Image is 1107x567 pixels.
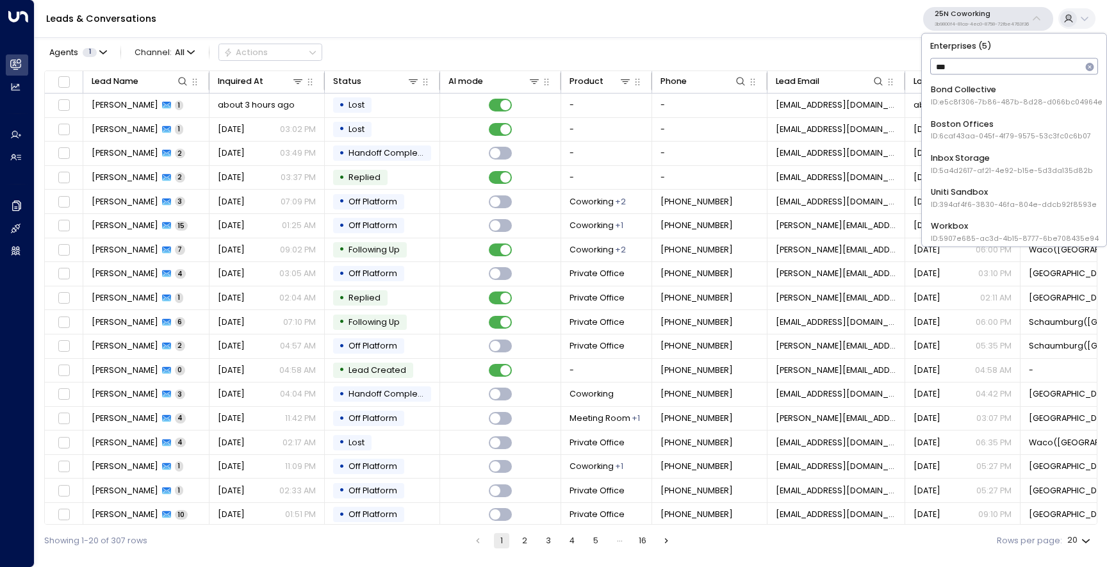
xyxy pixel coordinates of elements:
[348,413,397,423] span: Off Platform
[56,435,71,450] span: Toggle select row
[776,268,897,279] span: russ.sher@comcast.net
[218,99,295,111] span: about 3 hours ago
[218,316,245,328] span: Aug 31, 2025
[1067,532,1093,549] div: 20
[339,288,345,308] div: •
[914,461,940,472] span: Sep 11, 2025
[914,388,940,400] span: Sep 15, 2025
[931,97,1103,108] span: ID: e5c8f306-7b86-487b-8d28-d066bc04964e
[218,461,245,472] span: Sep 10, 2025
[570,220,614,231] span: Coworking
[56,484,71,498] span: Toggle select row
[931,199,1097,210] span: ID: 394af4f6-3830-46fa-804e-ddcb92f8593e
[931,118,1091,142] div: Boston Offices
[175,149,185,158] span: 2
[280,388,316,400] p: 04:04 PM
[339,240,345,259] div: •
[588,533,603,548] button: Go to page 5
[660,365,733,376] span: +18476506191
[218,485,245,497] span: Sep 10, 2025
[564,533,580,548] button: Go to page 4
[333,74,361,88] div: Status
[218,292,245,304] span: Yesterday
[218,196,245,208] span: Sep 10, 2025
[561,118,652,142] td: -
[980,292,1012,304] p: 02:11 AM
[279,365,316,376] p: 04:58 AM
[660,340,733,352] span: +18476506191
[218,244,245,256] span: Aug 28, 2025
[914,124,940,135] span: Sep 11, 2025
[56,315,71,329] span: Toggle select row
[175,197,185,206] span: 3
[776,244,897,256] span: jurijs@effodio.com
[175,269,186,279] span: 4
[776,485,897,497] span: davidweiss@allstate.com
[652,142,767,165] td: -
[935,10,1029,18] p: 25N Coworking
[776,388,897,400] span: estebancrlzbusiness@gmail.com
[976,316,1012,328] p: 06:00 PM
[348,220,397,231] span: Off Platform
[44,44,111,60] button: Agents1
[776,74,819,88] div: Lead Email
[339,192,345,211] div: •
[280,124,316,135] p: 03:02 PM
[339,216,345,236] div: •
[339,409,345,429] div: •
[92,74,138,88] div: Lead Name
[130,44,199,60] button: Channel:All
[348,485,397,496] span: Off Platform
[92,172,158,183] span: John Doe
[339,505,345,525] div: •
[92,437,158,448] span: Roxane Kazerooni
[776,124,897,135] span: hello@getuniti.com
[914,220,940,231] span: Yesterday
[348,509,397,520] span: Off Platform
[935,22,1029,27] p: 3b9800f4-81ca-4ec0-8758-72fbe4763f36
[218,74,263,88] div: Inquired At
[931,165,1093,176] span: ID: 5a4d2617-af21-4e92-b15e-5d3da135d82b
[224,47,268,58] div: Actions
[976,437,1012,448] p: 06:35 PM
[660,268,733,279] span: +18473234313
[92,509,158,520] span: Ed Cross
[926,38,1102,53] p: Enterprises ( 5 )
[1029,509,1105,520] span: Frisco(TX)
[1029,485,1105,497] span: Geneva(IL)
[218,44,322,61] div: Button group with a nested menu
[46,12,156,25] a: Leads & Conversations
[570,437,625,448] span: Private Office
[776,172,897,183] span: hello@getuniti.com
[56,459,71,474] span: Toggle select row
[612,533,627,548] div: …
[56,339,71,354] span: Toggle select row
[660,74,748,88] div: Phone
[56,507,71,522] span: Toggle select row
[448,74,483,88] div: AI mode
[914,268,940,279] span: Yesterday
[561,94,652,117] td: -
[339,144,345,163] div: •
[997,535,1062,547] label: Rows per page:
[56,387,71,402] span: Toggle select row
[776,147,897,159] span: hello@getuniti.com
[914,485,940,497] span: Sep 11, 2025
[914,74,978,88] div: Last Interacted
[218,74,305,88] div: Inquired At
[1029,268,1105,279] span: Buffalo Grove(IL)
[660,74,687,88] div: Phone
[175,365,185,375] span: 0
[130,44,199,60] span: Channel:
[776,74,885,88] div: Lead Email
[283,437,316,448] p: 02:17 AM
[175,510,188,520] span: 10
[348,340,397,351] span: Off Platform
[561,166,652,190] td: -
[776,99,897,111] span: hello@getuniti.com
[976,485,1012,497] p: 05:27 PM
[44,535,147,547] div: Showing 1-20 of 307 rows
[914,292,940,304] span: Yesterday
[776,461,897,472] span: lcj@cjbs.com
[175,101,183,110] span: 1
